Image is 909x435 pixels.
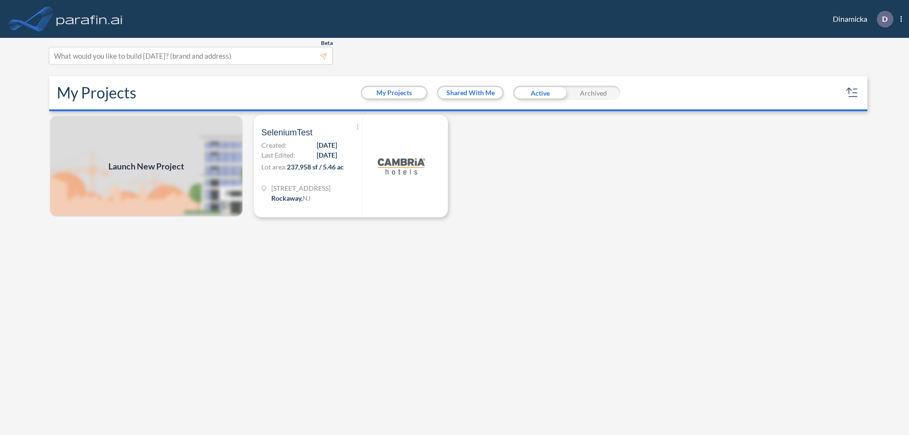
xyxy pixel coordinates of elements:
[261,140,287,150] span: Created:
[303,194,311,202] span: NJ
[438,87,502,98] button: Shared With Me
[317,140,337,150] span: [DATE]
[271,193,311,203] div: Rockaway, NJ
[287,163,344,171] span: 237,958 sf / 5.46 ac
[271,194,303,202] span: Rockaway ,
[261,163,287,171] span: Lot area:
[317,150,337,160] span: [DATE]
[321,39,333,47] span: Beta
[49,115,243,217] a: Launch New Project
[49,115,243,217] img: add
[57,84,136,102] h2: My Projects
[271,183,330,193] span: 321 Mt Hope Ave
[108,160,184,173] span: Launch New Project
[845,85,860,100] button: sort
[882,15,888,23] p: D
[567,86,620,100] div: Archived
[513,86,567,100] div: Active
[378,142,425,190] img: logo
[261,127,312,138] span: SeleniumTest
[261,150,295,160] span: Last Edited:
[54,9,125,28] img: logo
[362,87,426,98] button: My Projects
[819,11,902,27] div: Dinamicka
